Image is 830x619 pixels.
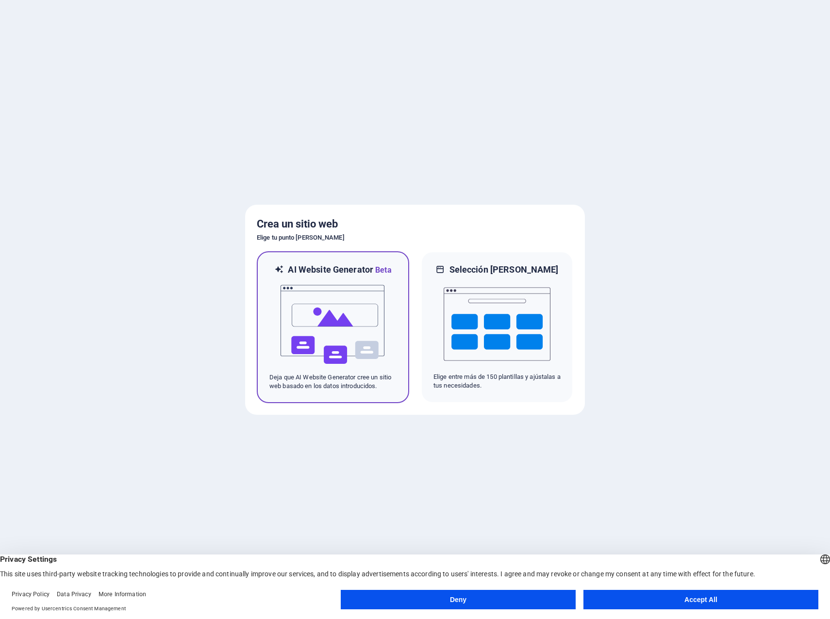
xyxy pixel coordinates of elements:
[449,264,559,276] h6: Selección [PERSON_NAME]
[280,276,386,373] img: ai
[269,373,397,391] p: Deja que AI Website Generator cree un sitio web basado en los datos introducidos.
[421,251,573,403] div: Selección [PERSON_NAME]Elige entre más de 150 plantillas y ajústalas a tus necesidades.
[257,232,573,244] h6: Elige tu punto [PERSON_NAME]
[257,216,573,232] h5: Crea un sitio web
[433,373,561,390] p: Elige entre más de 150 plantillas y ajústalas a tus necesidades.
[257,251,409,403] div: AI Website GeneratorBetaaiDeja que AI Website Generator cree un sitio web basado en los datos int...
[288,264,391,276] h6: AI Website Generator
[373,265,392,275] span: Beta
